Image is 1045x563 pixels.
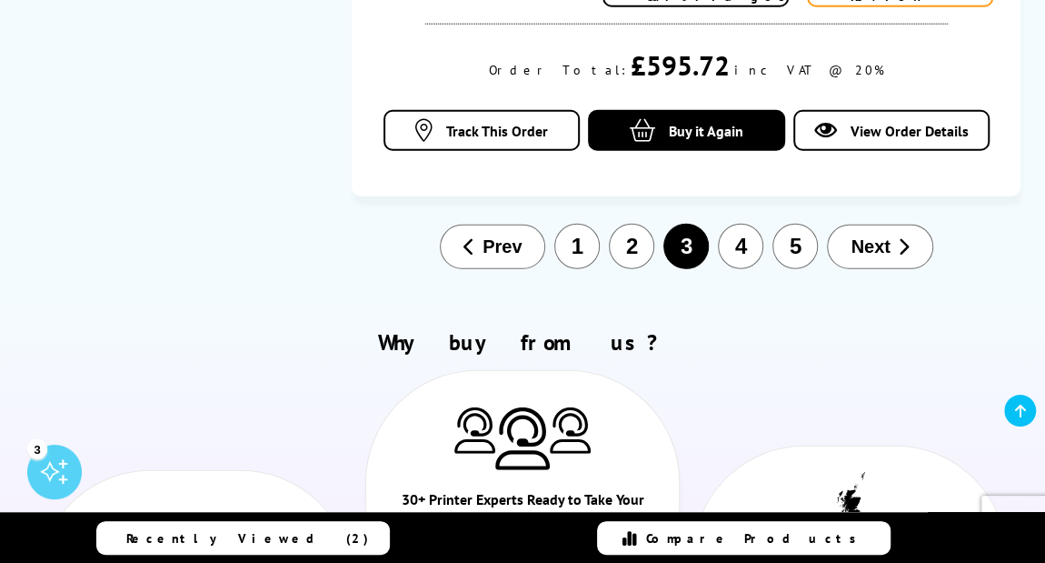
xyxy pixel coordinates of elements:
span: View Order Details [851,122,969,140]
button: Prev [440,225,545,269]
div: 30+ Printer Experts Ready to Take Your Call [397,488,647,541]
div: 3 [27,438,47,458]
a: Track This Order [383,110,580,151]
div: Order Total: [489,62,626,78]
span: Compare Products [646,530,866,547]
span: Recently Viewed (2) [126,530,369,547]
span: Prev [483,236,522,257]
h2: Why buy from us? [32,328,1014,357]
img: Printer Experts [495,407,550,470]
a: View Order Details [793,110,990,151]
span: Next [851,236,890,257]
button: 1 [554,224,600,269]
img: Printer Experts [454,407,495,454]
button: Next [827,225,932,269]
a: Compare Products [597,521,891,555]
img: Printer Experts [550,407,591,454]
div: £595.72 [631,47,730,83]
span: Buy it Again [669,122,743,140]
button: 2 [609,224,654,269]
button: 4 [718,224,763,269]
button: 5 [772,224,818,269]
div: inc VAT @ 20% [734,62,884,78]
span: Track This Order [446,122,548,140]
a: Buy it Again [588,110,784,151]
img: UK tax payer [825,472,875,556]
a: Recently Viewed (2) [96,521,390,555]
